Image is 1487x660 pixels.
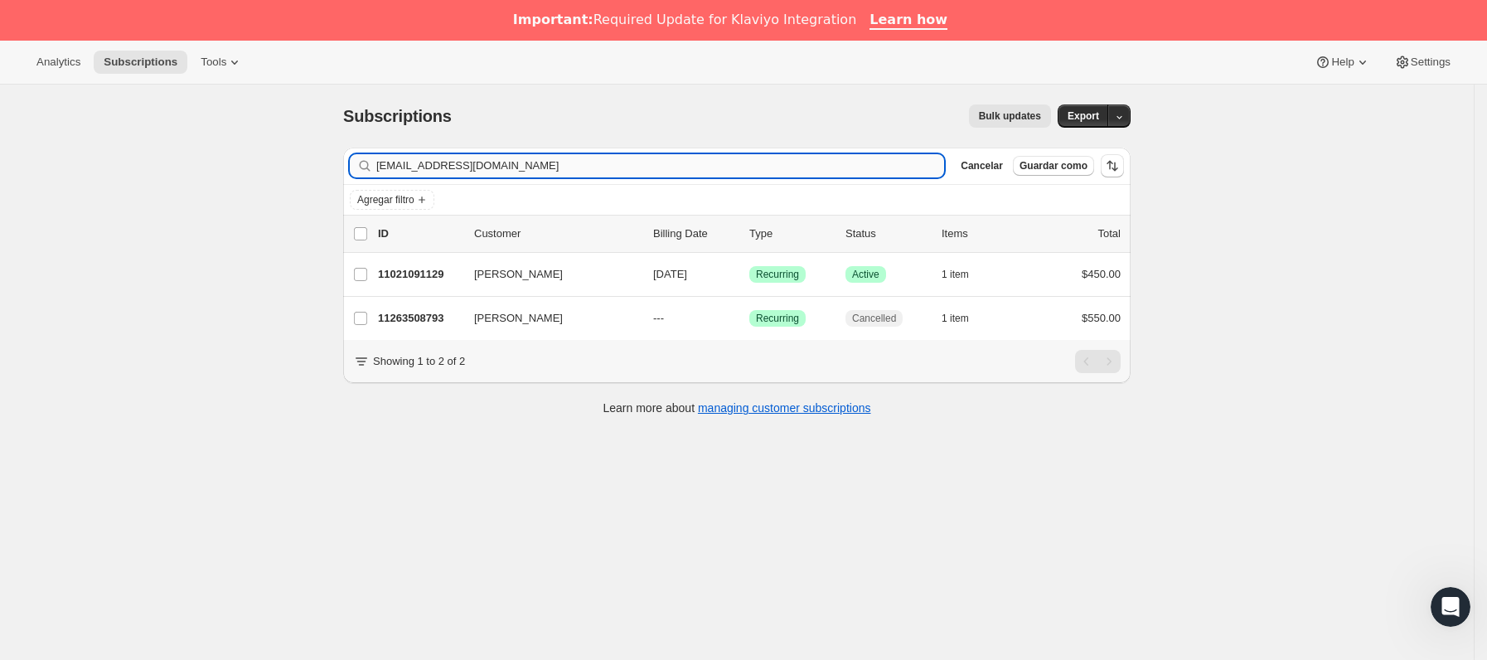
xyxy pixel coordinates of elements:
[1305,51,1380,74] button: Help
[350,190,434,210] button: Agregar filtro
[954,156,1010,176] button: Cancelar
[698,401,871,415] a: managing customer subscriptions
[378,266,461,283] p: 11021091129
[36,56,80,69] span: Analytics
[1075,350,1121,373] nav: Paginación
[1068,109,1099,123] span: Export
[653,312,664,324] span: ---
[756,268,799,281] span: Recurring
[378,226,461,242] p: ID
[1384,51,1460,74] button: Settings
[378,310,461,327] p: 11263508793
[1431,587,1470,627] iframe: Intercom live chat
[852,268,879,281] span: Active
[1082,312,1121,324] span: $550.00
[942,268,969,281] span: 1 item
[201,56,226,69] span: Tools
[513,12,593,27] b: Important:
[756,312,799,325] span: Recurring
[942,312,969,325] span: 1 item
[1101,154,1124,177] button: Ordenar los resultados
[653,268,687,280] span: [DATE]
[942,263,987,286] button: 1 item
[653,226,736,242] p: Billing Date
[1013,156,1094,176] button: Guardar como
[513,12,856,28] div: Required Update for Klaviyo Integration
[969,104,1051,128] button: Bulk updates
[603,400,871,416] p: Learn more about
[1098,226,1121,242] p: Total
[869,12,947,30] a: Learn how
[474,266,563,283] span: [PERSON_NAME]
[104,56,177,69] span: Subscriptions
[1058,104,1109,128] button: Export
[373,353,465,370] p: Showing 1 to 2 of 2
[378,263,1121,286] div: 11021091129[PERSON_NAME][DATE]LogradoRecurringLogradoActive1 item$450.00
[94,51,187,74] button: Subscriptions
[474,310,563,327] span: [PERSON_NAME]
[474,226,640,242] p: Customer
[852,312,896,325] span: Cancelled
[942,226,1024,242] div: Items
[378,307,1121,330] div: 11263508793[PERSON_NAME]---LogradoRecurringCancelled1 item$550.00
[1331,56,1354,69] span: Help
[464,261,630,288] button: [PERSON_NAME]
[979,109,1041,123] span: Bulk updates
[942,307,987,330] button: 1 item
[1020,159,1087,172] span: Guardar como
[961,159,1003,172] span: Cancelar
[376,154,944,177] input: Filter subscribers
[27,51,90,74] button: Analytics
[343,107,452,125] span: Subscriptions
[191,51,253,74] button: Tools
[1082,268,1121,280] span: $450.00
[464,305,630,332] button: [PERSON_NAME]
[845,226,928,242] p: Status
[1411,56,1451,69] span: Settings
[378,226,1121,242] div: IDCustomerBilling DateTypeStatusItemsTotal
[749,226,832,242] div: Type
[357,193,414,206] span: Agregar filtro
